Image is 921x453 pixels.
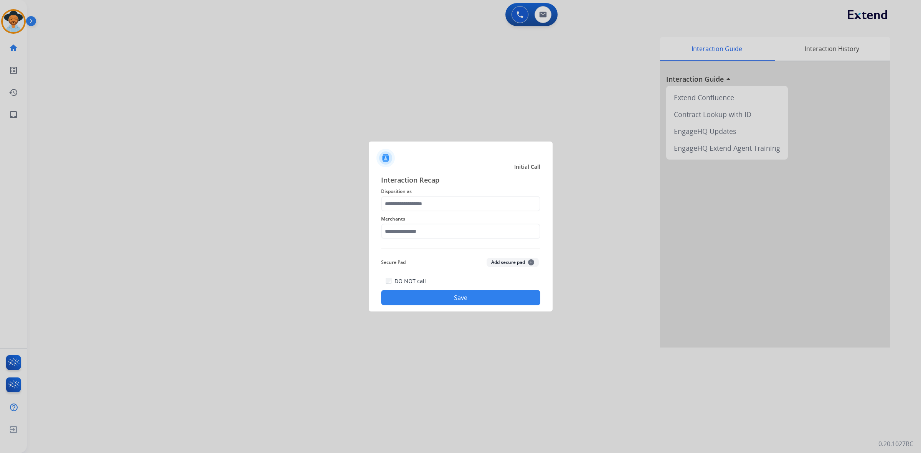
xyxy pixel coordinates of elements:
span: Secure Pad [381,258,406,267]
span: Disposition as [381,187,540,196]
img: contactIcon [376,149,395,167]
span: Merchants [381,214,540,224]
button: Save [381,290,540,305]
span: Initial Call [514,163,540,171]
span: Interaction Recap [381,175,540,187]
label: DO NOT call [394,277,426,285]
button: Add secure pad+ [487,258,539,267]
p: 0.20.1027RC [878,439,913,448]
span: + [528,259,534,265]
img: contact-recap-line.svg [381,248,540,249]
